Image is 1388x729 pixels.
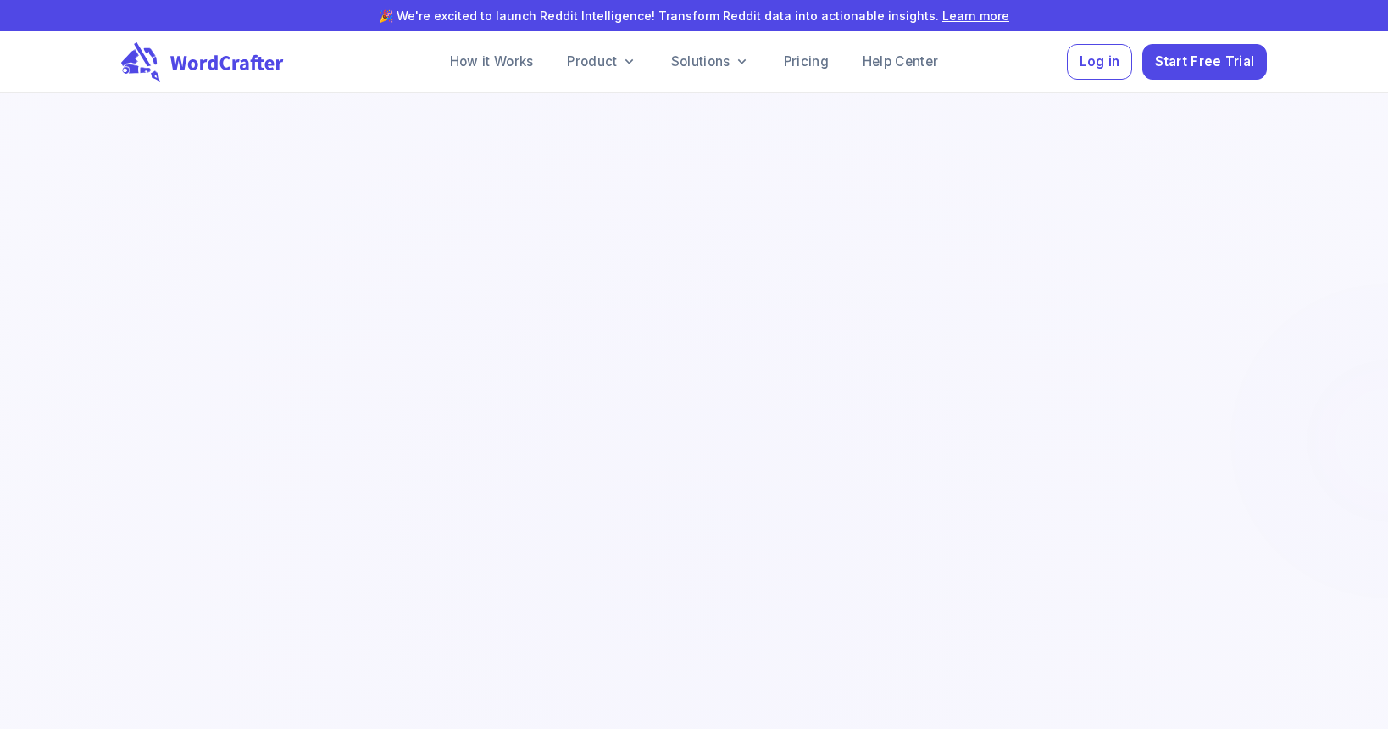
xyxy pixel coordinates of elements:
button: Start Free Trial [1142,44,1267,81]
p: 🎉 We're excited to launch Reddit Intelligence! Transform Reddit data into actionable insights. [27,7,1361,25]
a: Solutions [658,45,763,79]
span: Log in [1080,51,1120,74]
a: Learn more [942,8,1009,23]
a: Pricing [770,45,842,79]
a: How it Works [436,45,547,79]
a: Help Center [849,45,952,79]
span: Start Free Trial [1155,51,1255,74]
a: Product [553,45,650,79]
button: Log in [1067,44,1132,81]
